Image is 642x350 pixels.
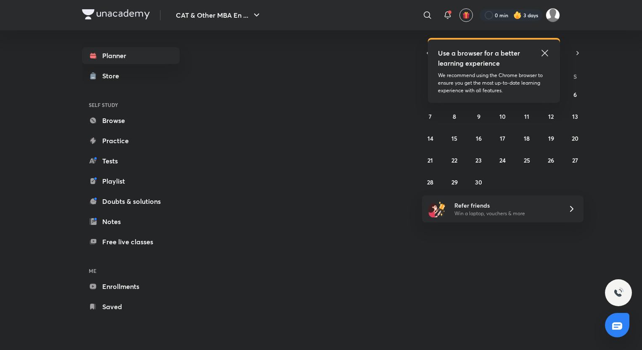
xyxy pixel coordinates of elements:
abbr: September 19, 2025 [548,134,554,142]
abbr: September 28, 2025 [427,178,433,186]
a: Store [82,67,180,84]
img: avatar [462,11,470,19]
button: September 15, 2025 [448,131,461,145]
abbr: September 8, 2025 [453,112,456,120]
img: ttu [613,288,623,298]
button: September 21, 2025 [424,153,437,167]
h6: ME [82,264,180,278]
button: September 29, 2025 [448,175,461,189]
button: September 30, 2025 [472,175,485,189]
button: September 20, 2025 [568,131,582,145]
button: September 23, 2025 [472,153,485,167]
abbr: September 7, 2025 [429,112,432,120]
abbr: September 22, 2025 [451,156,457,164]
abbr: September 29, 2025 [451,178,458,186]
abbr: September 21, 2025 [427,156,433,164]
button: September 7, 2025 [424,110,437,123]
h6: Refer friends [454,201,558,210]
abbr: September 20, 2025 [572,134,578,142]
p: We recommend using the Chrome browser to ensure you get the most up-to-date learning experience w... [438,72,550,94]
button: September 18, 2025 [520,131,533,145]
h5: Use a browser for a better learning experience [438,48,522,68]
abbr: September 9, 2025 [477,112,480,120]
img: Nitin [546,8,560,22]
a: Tests [82,152,180,169]
button: September 12, 2025 [544,110,558,123]
div: Store [102,71,124,81]
img: streak [513,11,522,19]
button: CAT & Other MBA En ... [171,7,267,24]
button: September 22, 2025 [448,153,461,167]
a: Doubts & solutions [82,193,180,210]
button: September 16, 2025 [472,131,485,145]
a: Playlist [82,173,180,190]
abbr: Saturday [573,72,577,80]
a: Browse [82,112,180,129]
button: September 28, 2025 [424,175,437,189]
abbr: September 27, 2025 [572,156,578,164]
p: Win a laptop, vouchers & more [454,210,558,217]
abbr: September 15, 2025 [451,134,457,142]
button: September 13, 2025 [568,110,582,123]
h6: SELF STUDY [82,98,180,112]
abbr: September 23, 2025 [475,156,482,164]
button: September 17, 2025 [496,131,509,145]
button: September 26, 2025 [544,153,558,167]
button: September 11, 2025 [520,110,533,123]
img: referral [429,200,446,217]
a: Notes [82,213,180,230]
abbr: September 30, 2025 [475,178,482,186]
abbr: September 18, 2025 [524,134,530,142]
abbr: September 11, 2025 [524,112,529,120]
button: September 14, 2025 [424,131,437,145]
button: September 6, 2025 [568,88,582,101]
a: Practice [82,132,180,149]
abbr: September 16, 2025 [476,134,482,142]
a: Enrollments [82,278,180,295]
abbr: September 14, 2025 [427,134,433,142]
abbr: September 10, 2025 [499,112,506,120]
button: September 27, 2025 [568,153,582,167]
abbr: September 12, 2025 [548,112,554,120]
button: September 25, 2025 [520,153,533,167]
abbr: September 6, 2025 [573,91,577,99]
abbr: September 24, 2025 [499,156,506,164]
a: Saved [82,298,180,315]
abbr: September 26, 2025 [548,156,554,164]
abbr: September 13, 2025 [572,112,578,120]
a: Free live classes [82,233,180,250]
abbr: September 25, 2025 [524,156,530,164]
a: Company Logo [82,9,150,21]
a: Planner [82,47,180,64]
button: avatar [459,8,473,22]
img: Company Logo [82,9,150,19]
button: September 24, 2025 [496,153,509,167]
button: September 9, 2025 [472,110,485,123]
button: September 8, 2025 [448,110,461,123]
button: September 19, 2025 [544,131,558,145]
button: September 10, 2025 [496,110,509,123]
abbr: September 17, 2025 [500,134,505,142]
